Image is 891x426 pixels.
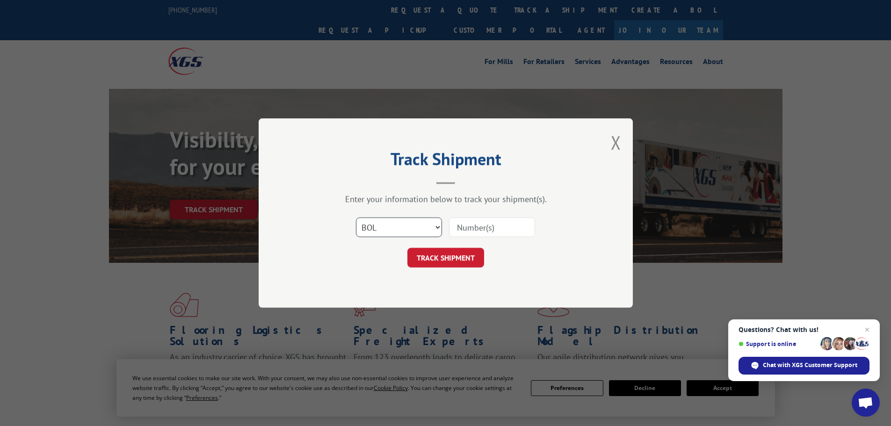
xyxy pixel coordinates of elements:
[852,389,880,417] a: Open chat
[407,248,484,267] button: TRACK SHIPMENT
[305,152,586,170] h2: Track Shipment
[763,361,857,369] span: Chat with XGS Customer Support
[611,130,621,155] button: Close modal
[449,217,535,237] input: Number(s)
[305,194,586,204] div: Enter your information below to track your shipment(s).
[739,340,817,347] span: Support is online
[739,326,869,333] span: Questions? Chat with us!
[739,357,869,375] span: Chat with XGS Customer Support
